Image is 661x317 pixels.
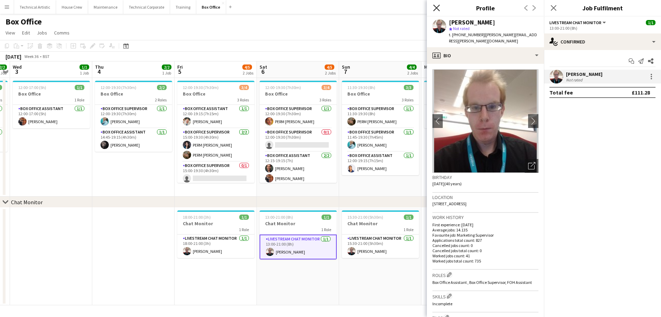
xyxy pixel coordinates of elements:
[341,68,350,76] span: 7
[56,0,88,14] button: House Crew
[242,65,252,70] span: 4/5
[95,81,172,152] app-job-card: 12:00-19:30 (7h30m)2/2Box Office2 RolesBox Office Supervisor1/112:00-19:30 (7h30m)[PERSON_NAME]Bo...
[342,81,419,175] app-job-card: 11:30-19:30 (8h)3/3Box Office3 RolesBox Office Supervisor1/111:30-19:30 (8h)PERM [PERSON_NAME]Box...
[239,215,249,220] span: 1/1
[177,162,254,185] app-card-role: Box Office Supervisor0/115:00-19:30 (4h30m)
[37,30,47,36] span: Jobs
[177,128,254,162] app-card-role: Box Office Supervisor2/215:00-19:30 (4h30m)PERM [PERSON_NAME]PERM [PERSON_NAME]
[177,210,254,258] app-job-card: 18:00-21:00 (3h)1/1Chat Monitor1 RoleLivestream Chat Monitor1/118:00-21:00 (3h)[PERSON_NAME]
[54,30,70,36] span: Comms
[170,0,196,14] button: Training
[237,97,249,102] span: 3 Roles
[549,20,601,25] span: Livestream Chat Monitor
[427,47,544,64] div: Bio
[176,68,183,76] span: 5
[74,97,84,102] span: 1 Role
[432,301,538,306] p: Incomplete
[162,65,171,70] span: 2/2
[424,81,501,128] app-job-card: 12:00-17:00 (5h)1/1Box Office1 RoleBox Office Assistant1/112:00-17:00 (5h)[PERSON_NAME]
[424,105,501,128] app-card-role: Box Office Assistant1/112:00-17:00 (5h)[PERSON_NAME]
[342,91,419,97] h3: Box Office
[260,210,337,259] app-job-card: 13:00-21:00 (8h)1/1Chat Monitor1 RoleLivestream Chat Monitor1/113:00-21:00 (8h)[PERSON_NAME]
[34,28,50,37] a: Jobs
[432,280,532,285] span: Box Office Assistant , Box Office Supervisor, FOH Assistant
[13,81,90,128] div: 12:00-17:00 (5h)1/1Box Office1 RoleBox Office Assistant1/112:00-17:00 (5h)[PERSON_NAME]
[75,85,84,90] span: 1/1
[549,26,655,31] div: 13:00-21:00 (8h)
[6,17,42,27] h1: Box Office
[432,227,538,232] p: Average jobs: 14.135
[407,70,418,76] div: 2 Jobs
[432,214,538,220] h3: Work history
[177,81,254,183] app-job-card: 12:00-19:30 (7h30m)3/4Box Office3 RolesBox Office Assistant1/112:00-19:15 (7h15m)[PERSON_NAME]Box...
[51,28,72,37] a: Comms
[157,85,167,90] span: 2/2
[432,201,466,206] span: [STREET_ADDRESS]
[549,20,607,25] button: Livestream Chat Monitor
[432,69,538,173] img: Crew avatar or photo
[101,85,136,90] span: 12:00-19:30 (7h30m)
[80,65,89,70] span: 1/1
[123,0,170,14] button: Technical Corporate
[6,30,15,36] span: View
[13,91,90,97] h3: Box Office
[155,97,167,102] span: 2 Roles
[177,91,254,97] h3: Box Office
[342,128,419,152] app-card-role: Box Office Supervisor1/111:45-19:30 (7h45m)[PERSON_NAME]
[342,64,350,70] span: Sun
[3,28,18,37] a: View
[260,220,337,227] h3: Chat Monitor
[432,238,538,243] p: Applications total count: 827
[260,235,337,259] app-card-role: Livestream Chat Monitor1/113:00-21:00 (8h)[PERSON_NAME]
[342,105,419,128] app-card-role: Box Office Supervisor1/111:30-19:30 (8h)PERM [PERSON_NAME]
[11,199,43,206] div: Chat Monitor
[342,152,419,175] app-card-role: Box Office Assistant1/112:00-19:15 (7h15m)[PERSON_NAME]
[94,68,104,76] span: 4
[14,0,56,14] button: Technical Artistic
[432,194,538,200] h3: Location
[424,64,433,70] span: Mon
[239,227,249,232] span: 1 Role
[566,71,602,77] div: [PERSON_NAME]
[432,253,538,258] p: Worked jobs count: 41
[12,68,22,76] span: 3
[544,33,661,50] div: Confirmed
[449,32,485,37] span: t. [PHONE_NUMBER]
[342,220,419,227] h3: Chat Monitor
[177,105,254,128] app-card-role: Box Office Assistant1/112:00-19:15 (7h15m)[PERSON_NAME]
[432,232,538,238] p: Favourite job: Marketing Supervisor
[403,227,413,232] span: 1 Role
[432,248,538,253] p: Cancelled jobs total count: 0
[13,64,22,70] span: Wed
[453,26,470,31] span: Not rated
[177,220,254,227] h3: Chat Monitor
[260,81,337,183] app-job-card: 12:00-19:30 (7h30m)3/4Box Office3 RolesBox Office Supervisor1/112:00-19:30 (7h30m)PERM [PERSON_NA...
[23,54,40,59] span: Week 36
[566,77,584,82] div: Not rated
[19,28,33,37] a: Edit
[243,70,253,76] div: 2 Jobs
[322,215,331,220] span: 1/1
[260,152,337,185] app-card-role: Box Office Assistant2/212:15-19:15 (7h)[PERSON_NAME][PERSON_NAME]
[424,91,501,97] h3: Box Office
[322,85,331,90] span: 3/4
[432,174,538,180] h3: Birthday
[265,85,301,90] span: 12:00-19:30 (7h30m)
[432,243,538,248] p: Cancelled jobs count: 0
[404,215,413,220] span: 1/1
[260,64,267,70] span: Sat
[549,89,573,96] div: Total fee
[544,3,661,12] h3: Job Fulfilment
[260,105,337,128] app-card-role: Box Office Supervisor1/112:00-19:30 (7h30m)PERM [PERSON_NAME]
[342,210,419,258] app-job-card: 15:30-21:00 (5h30m)1/1Chat Monitor1 RoleLivestream Chat Monitor1/115:30-21:00 (5h30m)[PERSON_NAME]
[525,159,538,173] div: Open photos pop-in
[432,271,538,278] h3: Roles
[95,105,172,128] app-card-role: Box Office Supervisor1/112:00-19:30 (7h30m)[PERSON_NAME]
[183,85,219,90] span: 12:00-19:30 (7h30m)
[449,19,495,26] div: [PERSON_NAME]
[6,53,21,60] div: [DATE]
